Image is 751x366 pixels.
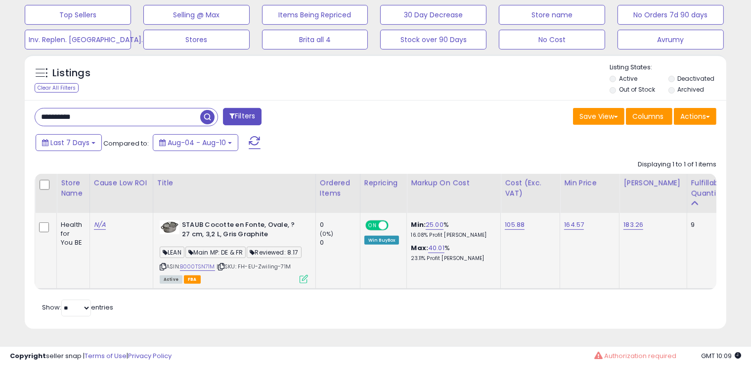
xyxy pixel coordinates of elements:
a: B000TSN71M [180,262,215,271]
div: Health for You BE [61,220,82,248]
button: Filters [223,108,262,125]
img: 41oigRFgbaL._SL40_.jpg [160,220,179,234]
button: Items Being Repriced [262,5,368,25]
strong: Copyright [10,351,46,361]
label: Out of Stock [619,85,655,94]
small: (0%) [320,230,334,238]
span: 2025-08-18 10:09 GMT [701,351,741,361]
button: Actions [674,108,716,125]
button: Aug-04 - Aug-10 [153,134,238,151]
p: 16.08% Profit [PERSON_NAME] [411,232,493,239]
button: No Cost [499,30,605,50]
button: 30 Day Decrease [380,5,486,25]
div: Ordered Items [320,178,356,199]
a: 25.00 [426,220,443,230]
div: % [411,220,493,239]
div: Clear All Filters [35,83,79,93]
button: Stock over 90 Days [380,30,486,50]
a: 164.57 [564,220,584,230]
span: LEAN [160,247,184,258]
button: Last 7 Days [36,134,102,151]
span: Show: entries [42,303,113,312]
button: Save View [573,108,624,125]
th: The percentage added to the cost of goods (COGS) that forms the calculator for Min & Max prices. [407,174,501,213]
span: FBA [184,275,201,284]
div: Repricing [364,178,403,188]
b: STAUB Cocotte en Fonte, Ovale, ? 27 cm, 3,2 L, Gris Graphite [182,220,302,241]
span: Reviewed: 8.17 [247,247,301,258]
button: Columns [626,108,672,125]
a: 183.26 [623,220,643,230]
a: Privacy Policy [128,351,172,361]
div: Fulfillable Quantity [691,178,725,199]
button: Top Sellers [25,5,131,25]
div: Markup on Cost [411,178,496,188]
div: seller snap | | [10,352,172,361]
label: Active [619,74,637,83]
div: Displaying 1 to 1 of 1 items [638,160,716,169]
span: | SKU: FH-EU-Zwiling-71M [217,262,291,270]
span: Main MP: DE & FR [185,247,246,258]
div: 9 [691,220,722,229]
button: Avrumy [618,30,724,50]
span: Aug-04 - Aug-10 [168,138,226,148]
div: ASIN: [160,220,308,282]
th: CSV column name: cust_attr_5_Cause Low ROI [89,174,153,213]
b: Max: [411,243,428,253]
span: Columns [632,111,663,121]
div: [PERSON_NAME] [623,178,682,188]
button: Stores [143,30,250,50]
div: Win BuyBox [364,236,399,245]
span: Authorization required [604,351,676,361]
button: Brita all 4 [262,30,368,50]
a: Terms of Use [85,351,127,361]
div: 0 [320,238,360,247]
div: % [411,244,493,262]
span: Compared to: [103,139,149,148]
button: Inv. Replen. [GEOGRAPHIC_DATA]. [25,30,131,50]
span: All listings currently available for purchase on Amazon [160,275,182,284]
span: ON [366,221,379,230]
button: Selling @ Max [143,5,250,25]
label: Deactivated [678,74,715,83]
label: Archived [678,85,705,94]
button: No Orders 7d 90 days [618,5,724,25]
button: Store name [499,5,605,25]
h5: Listings [52,66,90,80]
div: Cost (Exc. VAT) [505,178,556,199]
div: Cause Low ROI [94,178,149,188]
p: 23.11% Profit [PERSON_NAME] [411,255,493,262]
a: 105.88 [505,220,525,230]
a: 40.01 [428,243,444,253]
span: Last 7 Days [50,138,89,148]
div: Min Price [564,178,615,188]
div: Title [157,178,311,188]
a: N/A [94,220,106,230]
p: Listing States: [610,63,726,72]
b: Min: [411,220,426,229]
span: OFF [387,221,403,230]
div: Store Name [61,178,86,199]
div: 0 [320,220,360,229]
